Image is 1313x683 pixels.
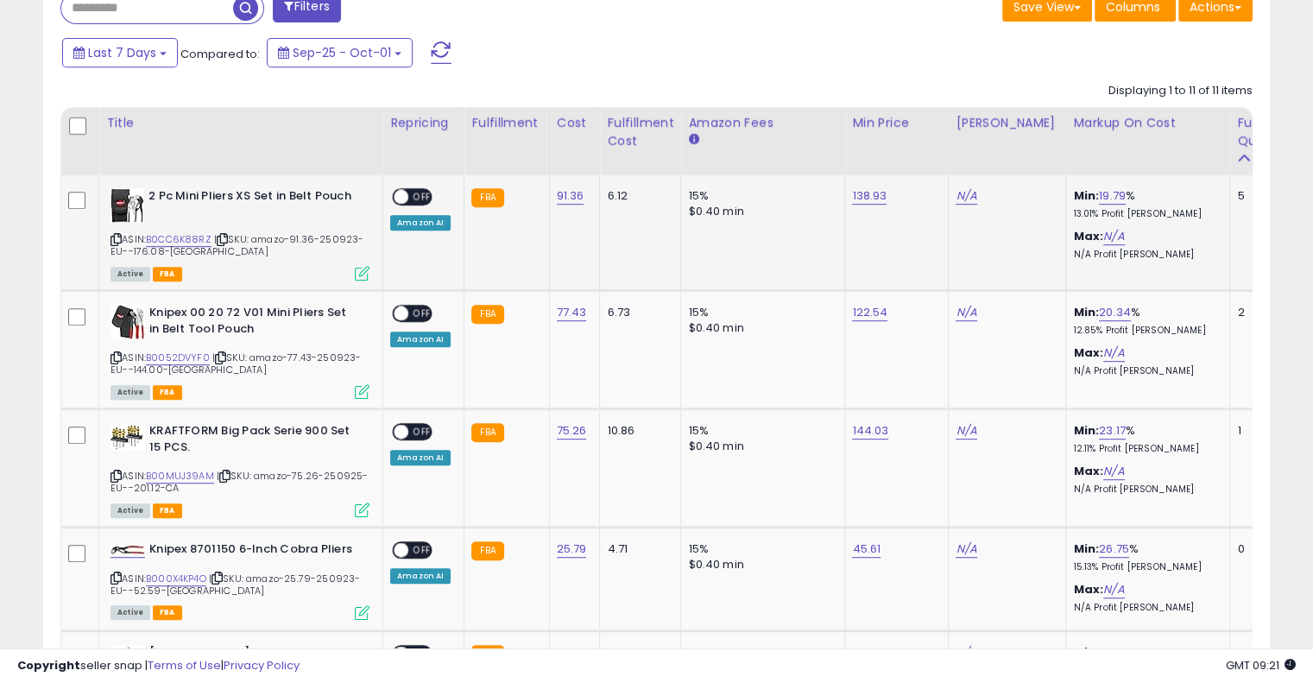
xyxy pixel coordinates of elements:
a: 20.34 [1099,304,1131,321]
a: Privacy Policy [224,657,300,674]
div: $0.40 min [688,320,831,336]
b: Knipex 00 20 72 V01 Mini Pliers Set in Belt Tool Pouch [149,305,359,341]
div: Min Price [852,114,941,132]
a: 26.75 [1099,541,1129,558]
span: | SKU: amazo-91.36-250923-EU--176.08-[GEOGRAPHIC_DATA] [110,232,363,258]
a: 19.79 [1099,187,1126,205]
div: Cost [557,114,593,132]
div: seller snap | | [17,658,300,674]
b: Min: [1073,541,1099,557]
div: Amazon AI [390,332,451,347]
a: Terms of Use [148,657,221,674]
span: OFF [408,543,436,558]
a: N/A [956,187,976,205]
small: Amazon Fees. [688,132,698,148]
b: Min: [1073,422,1099,439]
div: Repricing [390,114,457,132]
a: 91.36 [557,187,584,205]
b: Max: [1073,345,1103,361]
div: Fulfillment Cost [607,114,673,150]
a: 75.26 [557,422,587,440]
div: 0 [1237,541,1291,557]
b: Min: [1073,304,1099,320]
p: 12.11% Profit [PERSON_NAME] [1073,443,1216,455]
a: 122.54 [852,304,887,321]
p: 13.01% Profit [PERSON_NAME] [1073,208,1216,220]
div: Amazon AI [390,450,451,465]
b: KRAFTFORM Big Pack Serie 900 Set 15 PCS. [149,423,359,459]
span: 2025-10-9 09:21 GMT [1226,657,1296,674]
span: OFF [408,190,436,205]
a: 25.79 [557,541,587,558]
span: FBA [153,605,182,620]
span: FBA [153,385,182,400]
b: Min: [1073,187,1099,204]
div: % [1073,541,1216,573]
b: 2 Pc Mini Pliers XS Set in Belt Pouch [148,188,358,209]
span: | SKU: amazo-77.43-250923-EU--144.00-[GEOGRAPHIC_DATA] [110,351,361,376]
p: N/A Profit [PERSON_NAME] [1073,602,1216,614]
div: 5 [1237,188,1291,204]
small: FBA [471,541,503,560]
span: All listings currently available for purchase on Amazon [110,385,150,400]
a: N/A [1103,581,1124,598]
div: % [1073,188,1216,220]
span: Sep-25 - Oct-01 [293,44,391,61]
a: 138.93 [852,187,887,205]
img: 41zESDoygsL._SL40_.jpg [110,423,145,451]
b: Max: [1073,463,1103,479]
th: The percentage added to the cost of goods (COGS) that forms the calculator for Min & Max prices. [1066,107,1230,175]
span: | SKU: amazo-75.26-250925-EU--201.12-CA [110,469,368,495]
div: 2 [1237,305,1291,320]
div: Amazon AI [390,215,451,231]
span: OFF [408,307,436,321]
a: B0052DVYF0 [146,351,210,365]
p: N/A Profit [PERSON_NAME] [1073,249,1216,261]
b: Max: [1073,581,1103,598]
div: ASIN: [110,188,369,279]
div: ASIN: [110,541,369,617]
a: B00MUJ39AM [146,469,214,484]
div: Title [106,114,376,132]
div: 6.73 [607,305,667,320]
span: FBA [153,267,182,281]
small: FBA [471,305,503,324]
span: All listings currently available for purchase on Amazon [110,605,150,620]
strong: Copyright [17,657,80,674]
div: $0.40 min [688,439,831,454]
div: 15% [688,305,831,320]
div: ASIN: [110,423,369,515]
button: Last 7 Days [62,38,178,67]
b: Max: [1073,228,1103,244]
div: 4.71 [607,541,667,557]
div: [PERSON_NAME] [956,114,1058,132]
img: 612jT1r4yRL._SL40_.jpg [110,188,144,223]
div: % [1073,423,1216,455]
small: FBA [471,188,503,207]
div: 6.12 [607,188,667,204]
b: Knipex 8701150 6-Inch Cobra Pliers [149,541,359,562]
a: N/A [956,304,976,321]
a: 144.03 [852,422,888,440]
a: 45.61 [852,541,881,558]
div: 1 [1237,423,1291,439]
span: All listings currently available for purchase on Amazon [110,267,150,281]
div: Displaying 1 to 11 of 11 items [1108,83,1253,99]
div: % [1073,305,1216,337]
p: 12.85% Profit [PERSON_NAME] [1073,325,1216,337]
a: N/A [1103,228,1124,245]
div: 10.86 [607,423,667,439]
a: 77.43 [557,304,587,321]
div: ASIN: [110,305,369,397]
span: | SKU: amazo-25.79-250923-EU--52.59-[GEOGRAPHIC_DATA] [110,572,360,598]
div: 15% [688,541,831,557]
span: All listings currently available for purchase on Amazon [110,503,150,518]
small: FBA [471,423,503,442]
span: FBA [153,503,182,518]
div: Fulfillable Quantity [1237,114,1297,150]
div: 15% [688,188,831,204]
a: N/A [956,541,976,558]
a: N/A [1103,345,1124,362]
a: N/A [956,422,976,440]
div: Amazon AI [390,568,451,584]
